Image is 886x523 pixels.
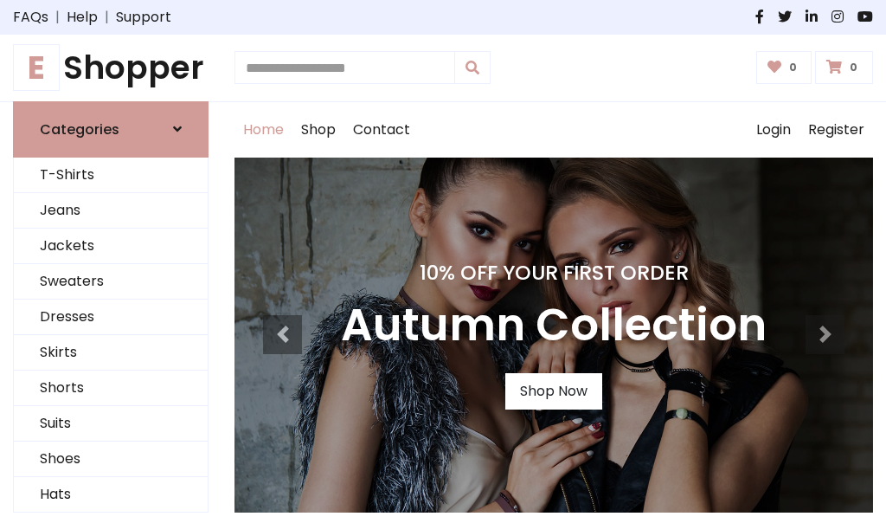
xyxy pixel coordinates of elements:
[40,121,119,138] h6: Categories
[14,442,208,477] a: Shoes
[14,371,208,406] a: Shorts
[13,101,209,158] a: Categories
[748,102,799,158] a: Login
[13,44,60,91] span: E
[13,7,48,28] a: FAQs
[14,477,208,513] a: Hats
[13,48,209,87] h1: Shopper
[98,7,116,28] span: |
[341,299,767,352] h3: Autumn Collection
[756,51,812,84] a: 0
[13,48,209,87] a: EShopper
[14,335,208,371] a: Skirts
[48,7,67,28] span: |
[14,193,208,229] a: Jeans
[815,51,873,84] a: 0
[344,102,419,158] a: Contact
[234,102,292,158] a: Home
[799,102,873,158] a: Register
[14,229,208,264] a: Jackets
[116,7,171,28] a: Support
[845,60,862,75] span: 0
[14,264,208,300] a: Sweaters
[14,406,208,442] a: Suits
[67,7,98,28] a: Help
[341,261,767,285] h4: 10% Off Your First Order
[505,373,602,410] a: Shop Now
[292,102,344,158] a: Shop
[14,300,208,335] a: Dresses
[785,60,801,75] span: 0
[14,158,208,193] a: T-Shirts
